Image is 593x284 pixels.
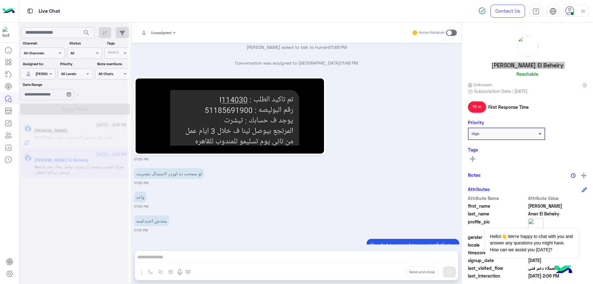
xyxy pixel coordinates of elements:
[468,101,486,112] span: 18 m
[2,5,15,18] img: Logo
[134,180,148,185] small: 01:50 PM
[517,36,538,57] img: picture
[406,267,438,277] button: Send and close
[532,8,540,15] img: tab
[39,7,60,15] p: Live Chat
[528,273,587,279] span: 2025-09-24T11:06:21.591Z
[530,5,542,18] a: tab
[134,157,148,162] small: 01:50 PM
[528,257,587,264] span: 2025-07-25T21:24:17.728Z
[340,60,358,66] span: 01:48 PM
[134,44,459,50] p: [PERSON_NAME] asked to talk to human
[468,186,490,192] h6: Attributes
[2,27,14,38] img: 713415422032625
[468,147,587,152] h6: Tags
[134,60,459,66] p: Conversation was assigned to [GEOGRAPHIC_DATA]
[528,203,587,209] span: Mahmoud
[68,89,79,100] div: loading...
[490,5,525,18] a: Contact Us
[571,173,576,178] img: notes
[468,203,527,209] span: first_name
[134,228,148,233] small: 01:51 PM
[468,257,527,264] span: signup_date
[134,204,148,209] small: 01:50 PM
[549,8,557,15] img: tab
[134,168,204,179] p: 24/9/2025, 1:50 PM
[581,173,587,178] img: add
[528,210,587,217] span: Anwr El Beheiry
[134,192,147,202] p: 24/9/2025, 1:50 PM
[528,195,587,201] span: Attribute Value
[488,104,529,110] span: First Response Time
[468,242,527,248] span: locale
[468,210,527,217] span: last_name
[468,172,481,178] h6: Notes
[151,30,171,35] span: Unassigned
[107,49,119,57] div: Select
[516,71,538,77] h6: Reachable
[478,7,486,15] img: spinner
[468,234,527,240] span: gender
[468,265,527,271] span: last_visited_flow
[367,239,459,256] p: 24/9/2025, 2:06 PM
[474,88,528,94] span: Subscription Date : [DATE]
[26,7,34,15] img: tab
[528,265,587,271] span: خدمة العملاء دعم فني
[468,249,527,256] span: timezone
[329,45,347,50] span: 01:48 PM
[468,120,484,125] h6: Priority
[468,218,527,233] span: profile_pic
[491,62,563,69] h5: [PERSON_NAME] El Beheiry
[579,7,587,15] img: profile
[553,259,574,281] img: hulul-logo.png
[468,195,527,201] span: Attribute Name
[472,131,479,136] b: High
[419,30,445,35] small: Human Handover
[485,229,578,258] span: Hello!👋 We're happy to chat with you and answer any questions you might have. How can we assist y...
[134,215,169,226] p: 24/9/2025, 1:51 PM
[468,81,492,88] span: Unknown
[468,273,527,279] span: last_interaction
[136,78,324,154] img: 552295588_771925095688160_6422424647964433764_n.jpg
